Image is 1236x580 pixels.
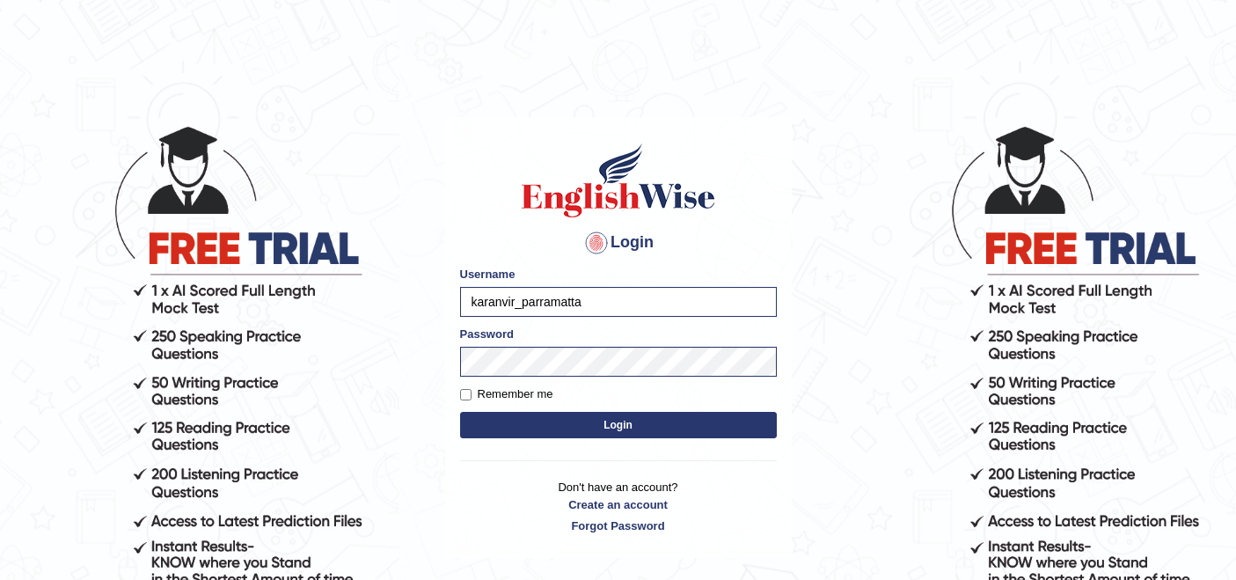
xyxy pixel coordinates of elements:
[460,266,516,283] label: Username
[460,326,514,342] label: Password
[518,141,719,220] img: Logo of English Wise sign in for intelligent practice with AI
[460,389,472,400] input: Remember me
[460,518,777,534] a: Forgot Password
[460,496,777,513] a: Create an account
[460,412,777,438] button: Login
[460,479,777,533] p: Don't have an account?
[460,385,553,403] label: Remember me
[460,229,777,257] h4: Login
